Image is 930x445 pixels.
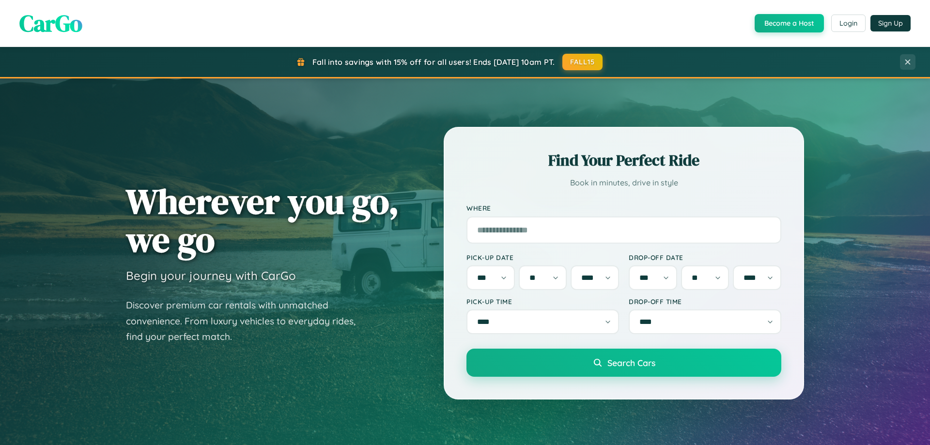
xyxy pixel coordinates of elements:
span: CarGo [19,7,82,39]
h2: Find Your Perfect Ride [466,150,781,171]
label: Drop-off Date [629,253,781,261]
label: Drop-off Time [629,297,781,306]
button: FALL15 [562,54,603,70]
button: Become a Host [755,14,824,32]
label: Pick-up Time [466,297,619,306]
span: Search Cars [607,357,655,368]
h3: Begin your journey with CarGo [126,268,296,283]
button: Search Cars [466,349,781,377]
label: Pick-up Date [466,253,619,261]
p: Book in minutes, drive in style [466,176,781,190]
span: Fall into savings with 15% off for all users! Ends [DATE] 10am PT. [312,57,555,67]
h1: Wherever you go, we go [126,182,399,259]
p: Discover premium car rentals with unmatched convenience. From luxury vehicles to everyday rides, ... [126,297,368,345]
button: Sign Up [870,15,911,31]
label: Where [466,204,781,213]
button: Login [831,15,866,32]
